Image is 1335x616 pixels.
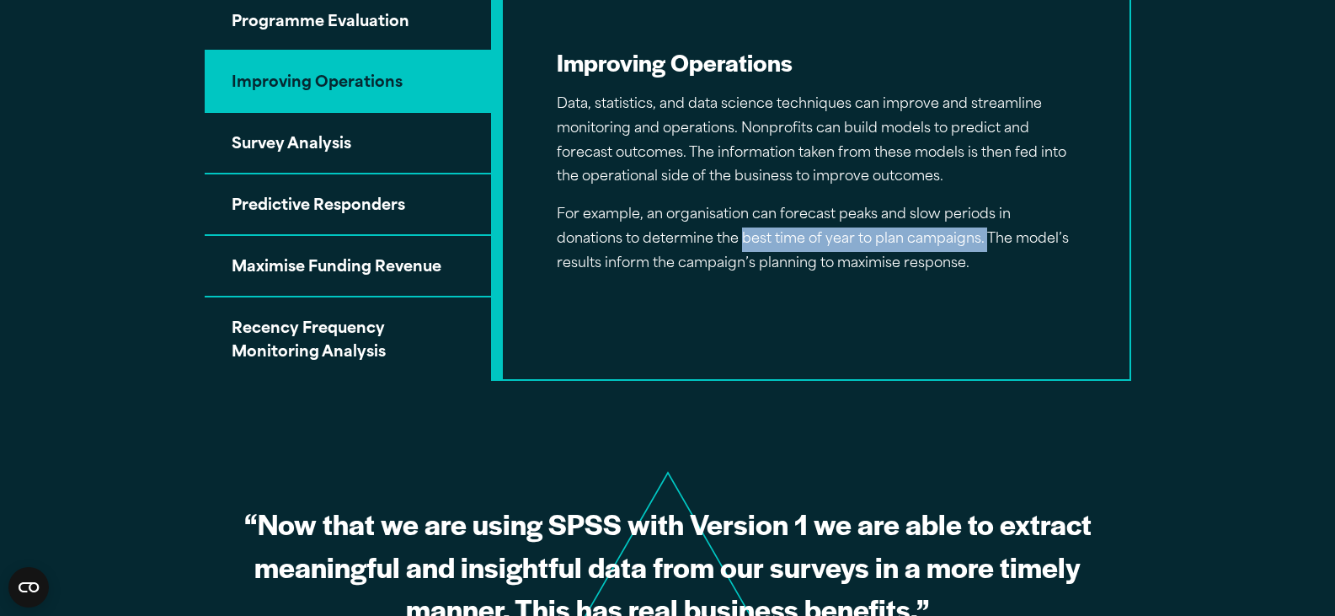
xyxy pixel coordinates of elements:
button: Maximise Funding Revenue [205,236,491,297]
button: Improving Operations [205,51,491,113]
button: Open CMP widget [8,567,49,608]
button: Predictive Responders [205,174,491,236]
button: Recency Frequency Monitoring Analysis [205,297,491,382]
p: Data, statistics, and data science techniques can improve and streamline monitoring and operation... [557,93,1076,190]
button: Survey Analysis [205,113,491,174]
p: For example, an organisation can forecast peaks and slow periods in donations to determine the be... [557,203,1076,276]
h3: Improving Operations [557,46,1076,78]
